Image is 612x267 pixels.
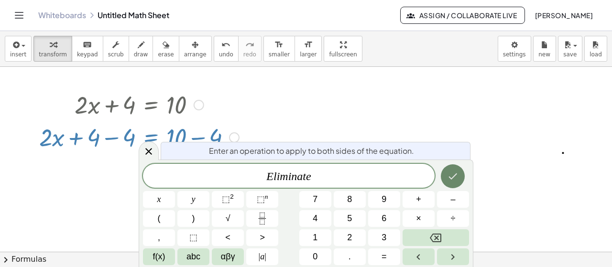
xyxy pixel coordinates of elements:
button: , [143,229,175,246]
button: x [143,191,175,208]
span: undo [219,51,233,58]
span: + [416,193,421,206]
span: 9 [382,193,386,206]
button: Equals [368,248,400,265]
button: . [334,248,366,265]
span: √ [226,212,230,225]
button: 8 [334,191,366,208]
sup: 2 [230,193,234,200]
button: Greek alphabet [212,248,244,265]
span: | [259,252,261,261]
button: Minus [437,191,469,208]
button: load [584,36,607,62]
var: a [297,170,303,182]
var: E [266,170,273,182]
span: > [260,231,265,244]
button: ) [177,210,209,227]
span: transform [39,51,67,58]
button: Superscript [246,191,278,208]
span: | [264,252,266,261]
button: new [533,36,556,62]
span: 3 [382,231,386,244]
button: 6 [368,210,400,227]
span: new [538,51,550,58]
span: . [349,250,351,263]
button: redoredo [238,36,262,62]
span: scrub [108,51,124,58]
button: save [558,36,582,62]
button: undoundo [214,36,239,62]
span: ÷ [451,212,456,225]
span: ⬚ [189,231,197,244]
button: 0 [299,248,331,265]
button: Plus [403,191,435,208]
span: abc [186,250,200,263]
button: Fraction [246,210,278,227]
span: 4 [313,212,317,225]
span: f(x) [153,250,165,263]
button: [PERSON_NAME] [527,7,601,24]
span: = [382,250,387,263]
button: Toggle navigation [11,8,27,23]
span: save [563,51,577,58]
var: n [291,170,297,182]
i: undo [221,39,230,51]
button: 3 [368,229,400,246]
button: 7 [299,191,331,208]
span: 1 [313,231,317,244]
button: format_sizesmaller [263,36,295,62]
i: keyboard [83,39,92,51]
var: t [303,170,306,182]
span: 0 [313,250,317,263]
span: y [192,193,196,206]
button: Placeholder [177,229,209,246]
span: < [225,231,230,244]
button: scrub [103,36,129,62]
button: format_sizelarger [295,36,322,62]
span: ⬚ [257,194,265,204]
span: – [450,193,455,206]
a: Whiteboards [38,11,86,20]
button: transform [33,36,72,62]
button: Alphabet [177,248,209,265]
span: draw [134,51,148,58]
button: 1 [299,229,331,246]
button: erase [153,36,179,62]
span: αβγ [221,250,235,263]
button: Assign / Collaborate Live [400,7,525,24]
span: arrange [184,51,207,58]
span: keypad [77,51,98,58]
i: format_size [304,39,313,51]
button: draw [129,36,153,62]
button: arrange [179,36,212,62]
span: 8 [347,193,352,206]
button: Greater than [246,229,278,246]
span: load [590,51,602,58]
span: x [157,193,161,206]
span: , [158,231,160,244]
var: e [306,170,311,182]
span: Enter an operation to apply to both sides of the equation. [209,145,414,157]
button: 4 [299,210,331,227]
button: Right arrow [437,248,469,265]
button: Less than [212,229,244,246]
span: ( [158,212,161,225]
button: Square root [212,210,244,227]
button: Times [403,210,435,227]
span: larger [300,51,317,58]
button: 2 [334,229,366,246]
span: ) [192,212,195,225]
span: 5 [347,212,352,225]
span: [PERSON_NAME] [535,11,593,20]
button: settings [498,36,531,62]
var: m [280,170,288,182]
button: Backspace [403,229,469,246]
span: erase [158,51,174,58]
span: 7 [313,193,317,206]
sup: n [265,193,268,200]
button: ( [143,210,175,227]
button: Squared [212,191,244,208]
span: × [416,212,421,225]
var: i [288,170,292,182]
i: format_size [274,39,284,51]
